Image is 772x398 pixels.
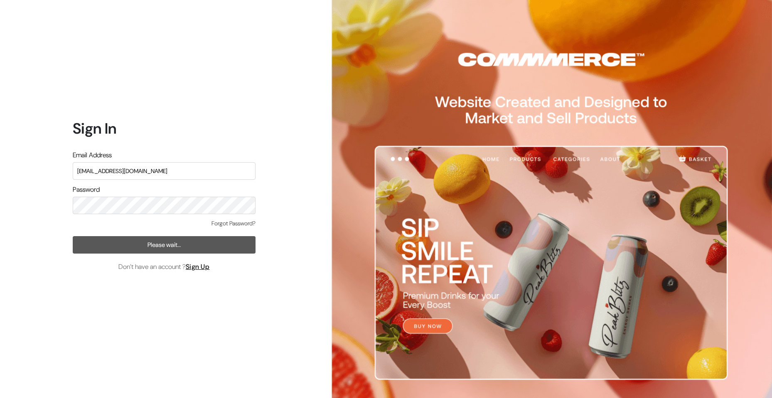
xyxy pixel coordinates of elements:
label: Password [73,185,100,195]
h1: Sign In [73,120,256,137]
span: Don’t have an account ? [118,262,210,272]
label: Email Address [73,150,112,160]
a: Sign Up [186,262,210,271]
button: Please wait… [73,236,256,254]
a: Forgot Password? [211,219,256,228]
